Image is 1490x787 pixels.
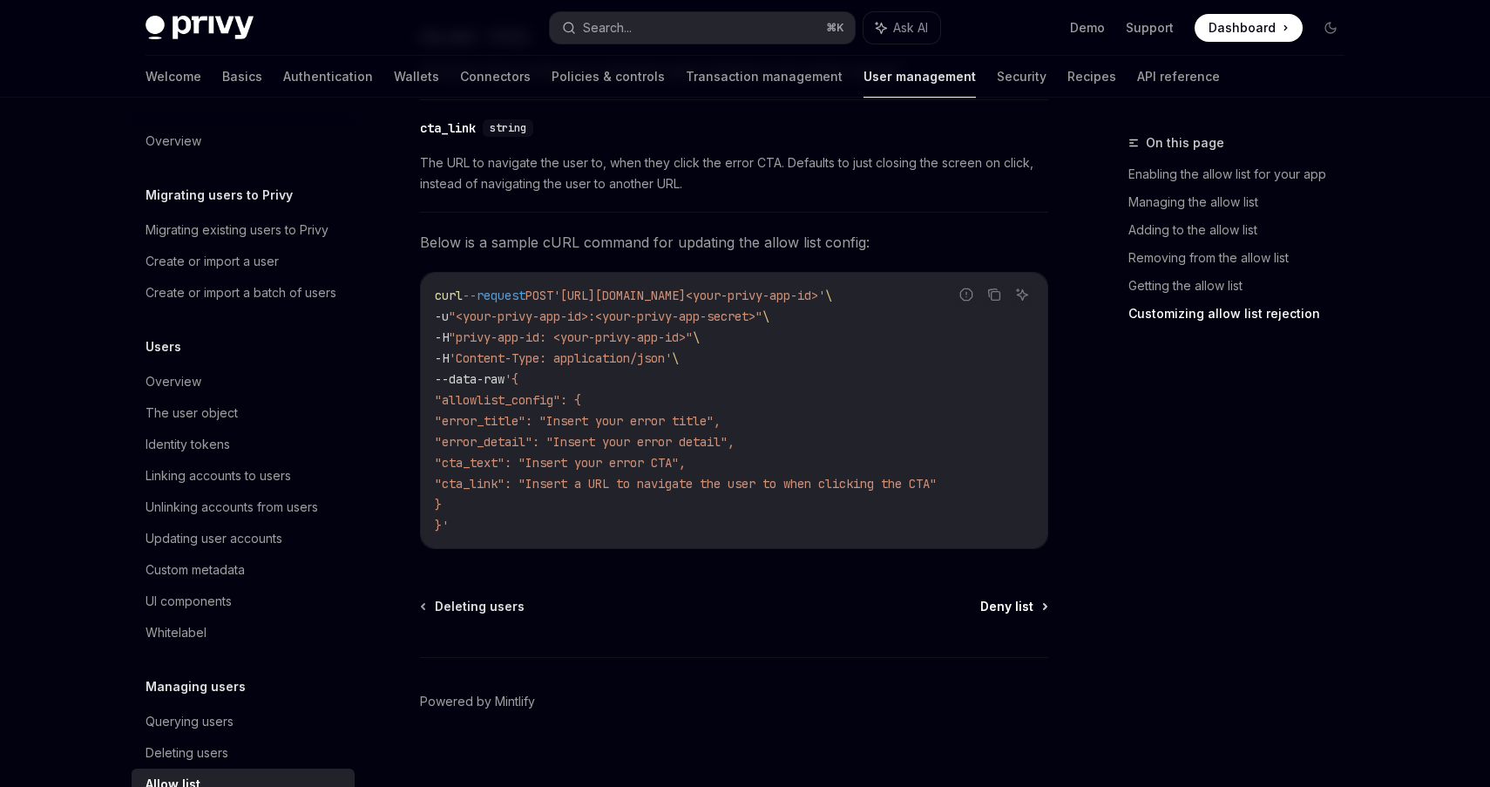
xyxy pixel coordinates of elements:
a: Wallets [394,56,439,98]
div: Linking accounts to users [146,465,291,486]
a: Updating user accounts [132,523,355,554]
a: Authentication [283,56,373,98]
a: Migrating existing users to Privy [132,214,355,246]
a: Customizing allow list rejection [1128,300,1358,328]
span: }' [435,518,449,533]
a: Support [1126,19,1174,37]
span: 'Content-Type: application/json' [449,350,672,366]
div: Overview [146,131,201,152]
span: -u [435,309,449,324]
a: Transaction management [686,56,843,98]
span: Below is a sample cURL command for updating the allow list config: [420,230,1048,254]
div: Create or import a batch of users [146,282,336,303]
div: Migrating existing users to Privy [146,220,328,241]
a: Welcome [146,56,201,98]
span: Ask AI [893,19,928,37]
span: \ [762,309,769,324]
a: Managing the allow list [1128,188,1358,216]
span: "<your-privy-app-id>:<your-privy-app-secret>" [449,309,762,324]
span: \ [693,329,700,345]
a: Recipes [1067,56,1116,98]
button: Ask AI [864,12,940,44]
div: UI components [146,591,232,612]
span: "allowlist_config": { [435,392,581,408]
span: \ [672,350,679,366]
span: ⌘ K [826,21,844,35]
span: "cta_text": "Insert your error CTA", [435,455,686,471]
a: Basics [222,56,262,98]
a: Deleting users [422,598,525,615]
span: -H [435,329,449,345]
a: Connectors [460,56,531,98]
a: Demo [1070,19,1105,37]
a: Deny list [980,598,1046,615]
a: Linking accounts to users [132,460,355,492]
span: curl [435,288,463,303]
a: User management [864,56,976,98]
span: On this page [1146,132,1224,153]
h5: Users [146,336,181,357]
span: --request [463,288,525,303]
button: Report incorrect code [955,283,978,306]
span: "privy-app-id: <your-privy-app-id>" [449,329,693,345]
span: '{ [505,371,518,387]
a: Create or import a batch of users [132,277,355,309]
a: Custom metadata [132,554,355,586]
div: Deleting users [146,743,228,763]
a: UI components [132,586,355,617]
button: Copy the contents from the code block [983,283,1006,306]
div: Updating user accounts [146,528,282,549]
a: Unlinking accounts from users [132,492,355,523]
a: Querying users [132,706,355,737]
a: API reference [1137,56,1220,98]
span: string [490,121,526,135]
span: } [435,497,442,512]
img: dark logo [146,16,254,40]
span: Deny list [980,598,1033,615]
a: Security [997,56,1046,98]
a: Overview [132,126,355,157]
a: Whitelabel [132,617,355,648]
span: '[URL][DOMAIN_NAME]<your-privy-app-id>' [553,288,825,303]
div: Custom metadata [146,560,245,580]
div: Querying users [146,711,234,732]
a: Adding to the allow list [1128,216,1358,244]
span: The URL to navigate the user to, when they click the error CTA. Defaults to just closing the scre... [420,153,1048,194]
h5: Migrating users to Privy [146,185,293,206]
a: Dashboard [1195,14,1303,42]
span: "cta_link": "Insert a URL to navigate the user to when clicking the CTA" [435,476,937,492]
button: Ask AI [1011,283,1033,306]
a: The user object [132,397,355,429]
div: Unlinking accounts from users [146,497,318,518]
a: Removing from the allow list [1128,244,1358,272]
a: Enabling the allow list for your app [1128,160,1358,188]
h5: Managing users [146,676,246,697]
span: \ [825,288,832,303]
span: "error_detail": "Insert your error detail", [435,434,735,450]
div: Search... [583,17,632,38]
a: Getting the allow list [1128,272,1358,300]
span: POST [525,288,553,303]
a: Powered by Mintlify [420,693,535,710]
div: The user object [146,403,238,424]
span: "error_title": "Insert your error title", [435,413,721,429]
a: Deleting users [132,737,355,769]
span: Dashboard [1209,19,1276,37]
div: Whitelabel [146,622,207,643]
a: Identity tokens [132,429,355,460]
button: Toggle dark mode [1317,14,1344,42]
div: Identity tokens [146,434,230,455]
span: --data-raw [435,371,505,387]
div: Overview [146,371,201,392]
div: Create or import a user [146,251,279,272]
span: -H [435,350,449,366]
div: cta_link [420,119,476,137]
a: Policies & controls [552,56,665,98]
button: Search...⌘K [550,12,855,44]
span: Deleting users [435,598,525,615]
a: Overview [132,366,355,397]
a: Create or import a user [132,246,355,277]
